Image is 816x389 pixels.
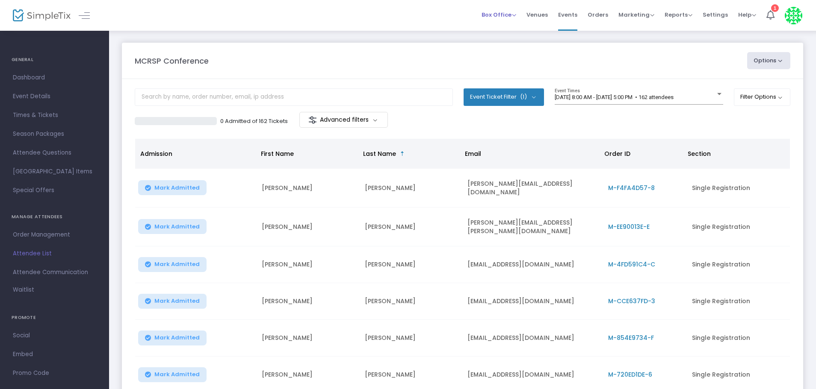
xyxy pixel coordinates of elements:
td: [PERSON_NAME] [360,208,463,246]
span: Mark Admitted [154,371,200,378]
span: [DATE] 8:00 AM - [DATE] 5:00 PM • 162 attendees [555,94,674,100]
span: Mark Admitted [154,298,200,304]
td: [EMAIL_ADDRESS][DOMAIN_NAME] [462,246,603,283]
td: [PERSON_NAME] [257,283,360,320]
td: [PERSON_NAME] [257,246,360,283]
button: Filter Options [734,88,791,105]
span: Mark Admitted [154,223,200,230]
td: Single Registration [687,283,790,320]
m-panel-title: MCRSP Conference [135,55,209,67]
span: M-EE90013E-E [608,222,650,231]
td: [EMAIL_ADDRESS][DOMAIN_NAME] [462,283,603,320]
button: Mark Admitted [138,257,207,272]
span: Events [558,4,577,26]
td: Single Registration [687,320,790,357]
button: Mark Admitted [138,367,207,382]
h4: PROMOTE [12,309,98,326]
span: Help [738,11,756,19]
span: Sortable [399,150,406,157]
img: filter [308,116,317,124]
span: First Name [261,149,294,158]
span: Waitlist [13,286,34,294]
td: [PERSON_NAME] [360,246,463,283]
span: Orders [588,4,608,26]
span: [GEOGRAPHIC_DATA] Items [13,166,96,177]
td: Single Registration [687,246,790,283]
span: Times & Tickets [13,110,96,121]
span: Mark Admitted [154,334,200,341]
span: Attendee Communication [13,267,96,278]
span: Social [13,330,96,341]
td: [EMAIL_ADDRESS][DOMAIN_NAME] [462,320,603,357]
span: Promo Code [13,368,96,379]
button: Mark Admitted [138,294,207,309]
span: M-CCE637FD-3 [608,297,655,305]
span: Section [688,149,711,158]
td: Single Registration [687,169,790,208]
span: Last Name [363,149,396,158]
td: [PERSON_NAME] [360,320,463,357]
span: (1) [520,94,527,100]
button: Event Ticket Filter(1) [464,88,544,105]
span: Dashboard [13,72,96,83]
span: Attendee List [13,248,96,259]
m-button: Advanced filters [299,112,388,128]
td: [PERSON_NAME][EMAIL_ADDRESS][PERSON_NAME][DOMAIN_NAME] [462,208,603,246]
span: Reports [665,11,692,19]
span: Order ID [604,149,630,158]
td: [PERSON_NAME] [257,320,360,357]
span: Admission [140,149,172,158]
span: Box Office [482,11,516,19]
h4: GENERAL [12,51,98,68]
span: Marketing [618,11,654,19]
h4: MANAGE ATTENDEES [12,208,98,225]
p: 0 Admitted of 162 Tickets [220,117,288,126]
button: Mark Admitted [138,331,207,345]
span: Venues [526,4,548,26]
td: [PERSON_NAME] [257,169,360,208]
span: M-854E9734-F [608,333,654,342]
span: Settings [703,4,728,26]
td: [PERSON_NAME][EMAIL_ADDRESS][DOMAIN_NAME] [462,169,603,208]
div: 1 [771,4,779,12]
span: Mark Admitted [154,184,200,191]
span: Mark Admitted [154,261,200,268]
td: [PERSON_NAME] [257,208,360,246]
span: Email [465,149,481,158]
span: Embed [13,349,96,360]
td: [PERSON_NAME] [360,283,463,320]
span: Special Offers [13,185,96,196]
input: Search by name, order number, email, ip address [135,88,453,106]
button: Mark Admitted [138,180,207,195]
span: Order Management [13,229,96,240]
button: Mark Admitted [138,219,207,234]
span: Event Details [13,91,96,102]
span: M-4FD591C4-C [608,260,655,269]
span: M-F4FA4D57-8 [608,184,655,192]
span: M-720ED1DE-6 [608,370,652,379]
td: Single Registration [687,208,790,246]
span: Attendee Questions [13,147,96,158]
button: Options [747,52,791,69]
span: Season Packages [13,129,96,140]
td: [PERSON_NAME] [360,169,463,208]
